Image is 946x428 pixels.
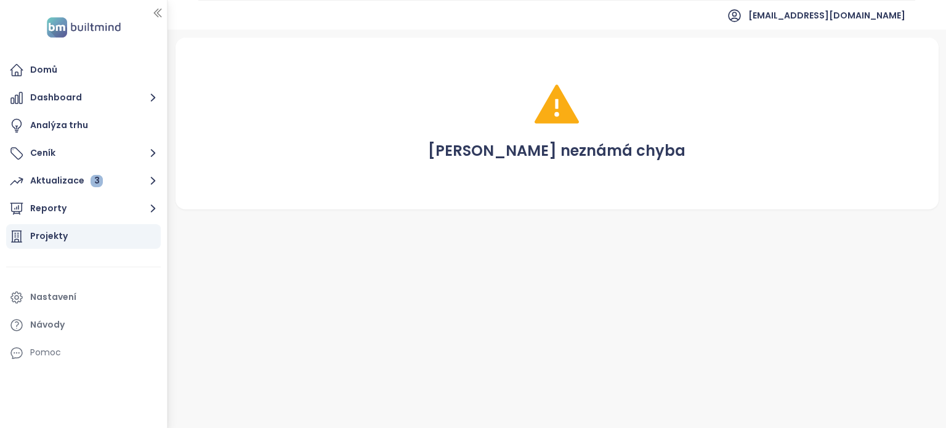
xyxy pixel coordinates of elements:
[6,285,161,310] a: Nastavení
[6,341,161,365] div: Pomoc
[6,224,161,249] a: Projekty
[30,119,88,131] font: Analýza trhu
[535,82,579,126] span: varování
[30,202,67,214] font: Reporty
[30,318,65,331] font: Návody
[6,196,161,221] button: Reporty
[30,147,55,159] font: Ceník
[94,174,100,187] font: 3
[6,313,161,337] a: Návody
[43,15,124,40] img: logo
[6,113,161,138] a: Analýza trhu
[748,9,905,22] font: [EMAIL_ADDRESS][DOMAIN_NAME]
[428,140,685,161] font: [PERSON_NAME] neznámá chyba
[30,174,84,187] font: Aktualizace
[30,91,82,103] font: Dashboard
[30,346,61,358] font: Pomoc
[30,63,57,76] font: Domů
[6,141,161,166] button: Ceník
[6,86,161,110] button: Dashboard
[6,169,161,193] button: Aktualizace 3
[30,230,68,242] font: Projekty
[30,291,76,303] font: Nastavení
[6,58,161,83] a: Domů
